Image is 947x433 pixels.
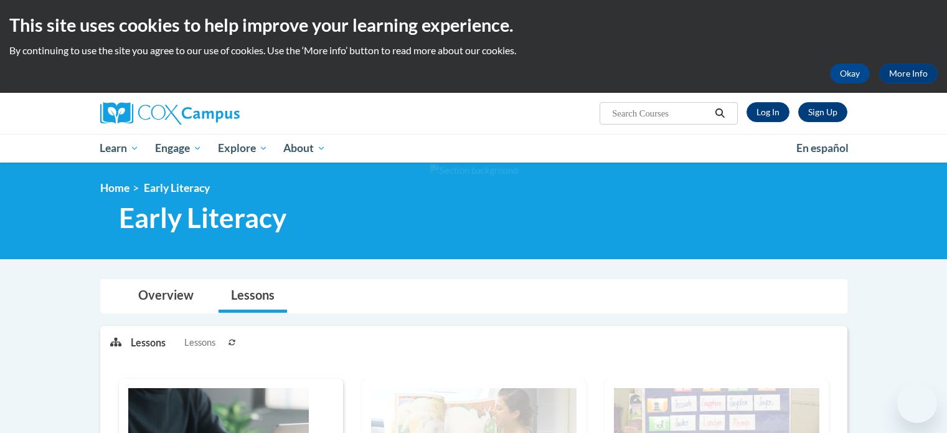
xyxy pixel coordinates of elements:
a: About [275,134,334,163]
span: Lessons [184,336,215,350]
a: Learn [92,134,148,163]
p: By continuing to use the site you agree to our use of cookies. Use the ‘More info’ button to read... [9,44,938,57]
a: Log In [747,102,789,122]
span: Explore [218,141,268,156]
a: Home [100,181,130,194]
h2: This site uses cookies to help improve your learning experience. [9,12,938,37]
a: Register [798,102,847,122]
iframe: Button to launch messaging window [897,383,937,423]
span: Learn [100,141,139,156]
span: Early Literacy [119,201,286,234]
a: Engage [147,134,210,163]
button: Search [710,106,729,121]
span: Engage [155,141,202,156]
a: En español [788,135,857,161]
button: Okay [830,64,870,83]
span: About [283,141,326,156]
div: Main menu [82,134,866,163]
span: En español [796,141,849,155]
a: Explore [210,134,276,163]
input: Search Courses [611,106,710,121]
a: More Info [879,64,938,83]
a: Cox Campus [100,102,337,125]
img: Section background [430,164,518,178]
a: Lessons [219,280,287,313]
p: Lessons [131,336,166,350]
a: Overview [126,280,206,313]
span: Early Literacy [144,181,210,194]
img: Cox Campus [100,102,240,125]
